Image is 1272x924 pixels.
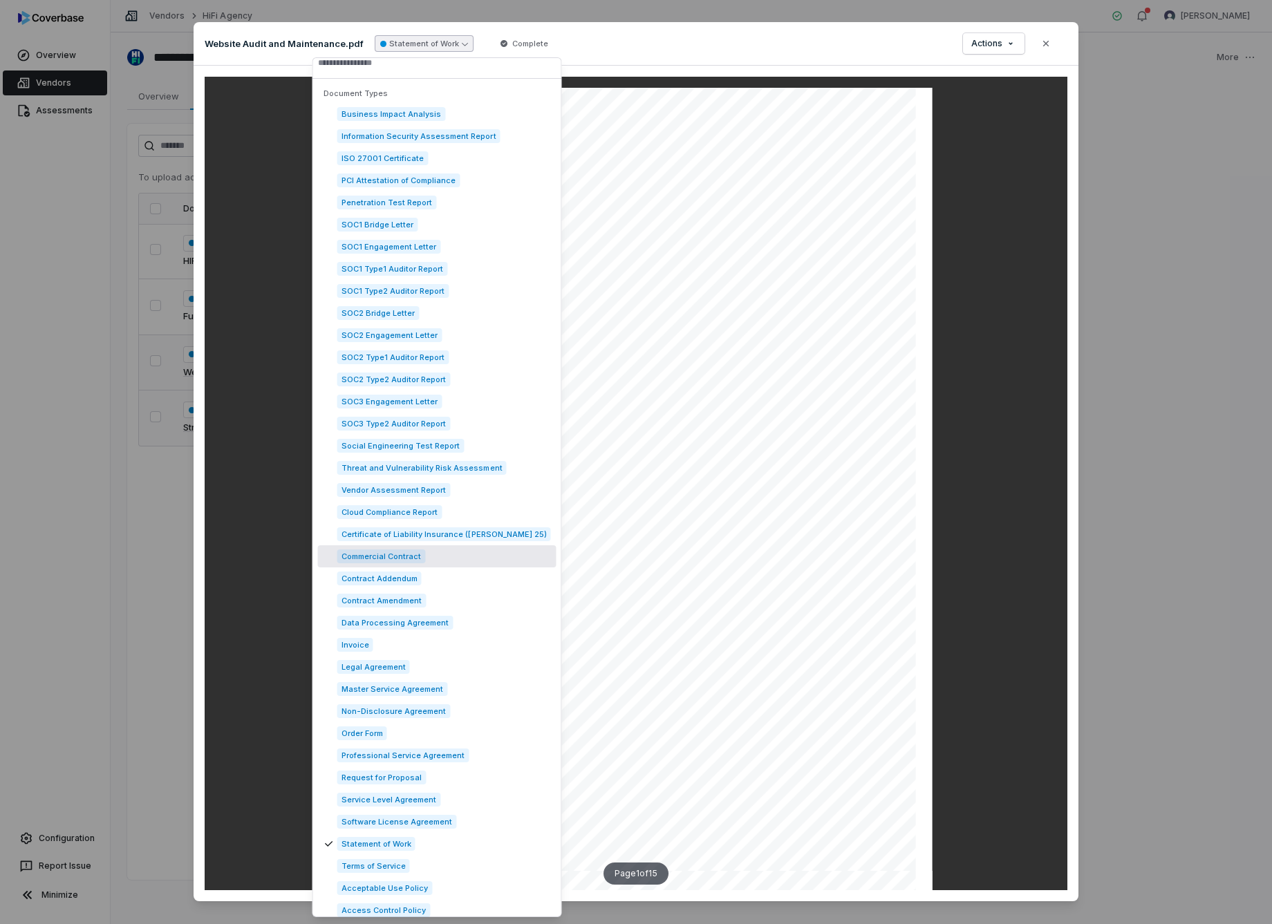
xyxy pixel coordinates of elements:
[337,196,437,209] span: Penetration Test Report
[337,173,460,187] span: PCI Attestation of Compliance
[337,395,442,408] span: SOC3 Engagement Letter
[337,483,451,497] span: Vendor Assessment Report
[971,38,1002,49] span: Actions
[337,594,427,607] span: Contract Amendment
[337,107,446,121] span: Business Impact Analysis
[337,638,373,652] span: Invoice
[337,771,427,784] span: Request for Proposal
[337,284,449,298] span: SOC1 Type2 Auditor Report
[318,84,556,103] div: Document Types
[337,328,442,342] span: SOC2 Engagement Letter
[337,461,507,475] span: Threat and Vulnerability Risk Assessment
[337,306,420,320] span: SOC2 Bridge Letter
[337,505,442,519] span: Cloud Compliance Report
[337,660,410,674] span: Legal Agreement
[337,682,448,696] span: Master Service Agreement
[337,793,441,807] span: Service Level Agreement
[337,129,501,143] span: Information Security Assessment Report
[337,350,449,364] span: SOC2 Type1 Auditor Report
[337,837,415,851] span: Statement of Work
[337,439,465,453] span: Social Engineering Test Report
[337,881,433,895] span: Acceptable Use Policy
[337,815,457,829] span: Software License Agreement
[337,373,451,386] span: SOC2 Type2 Auditor Report
[337,417,451,431] span: SOC3 Type2 Auditor Report
[205,37,364,50] p: Website Audit and Maintenance.pdf
[337,218,418,232] span: SOC1 Bridge Letter
[963,33,1025,54] button: Actions
[337,704,451,718] span: Non-Disclosure Agreement
[337,572,422,585] span: Contract Addendum
[337,726,387,740] span: Order Form
[337,549,426,563] span: Commercial Contract
[375,35,474,52] button: Statement of Work
[512,38,548,49] span: Complete
[337,903,431,917] span: Access Control Policy
[337,262,448,276] span: SOC1 Type1 Auditor Report
[337,748,469,762] span: Professional Service Agreement
[337,859,410,873] span: Terms of Service
[337,616,453,630] span: Data Processing Agreement
[337,240,441,254] span: SOC1 Engagement Letter
[337,151,429,165] span: ISO 27001 Certificate
[337,527,551,541] span: Certificate of Liability Insurance ([PERSON_NAME] 25)
[604,862,668,885] div: Page 1 of 15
